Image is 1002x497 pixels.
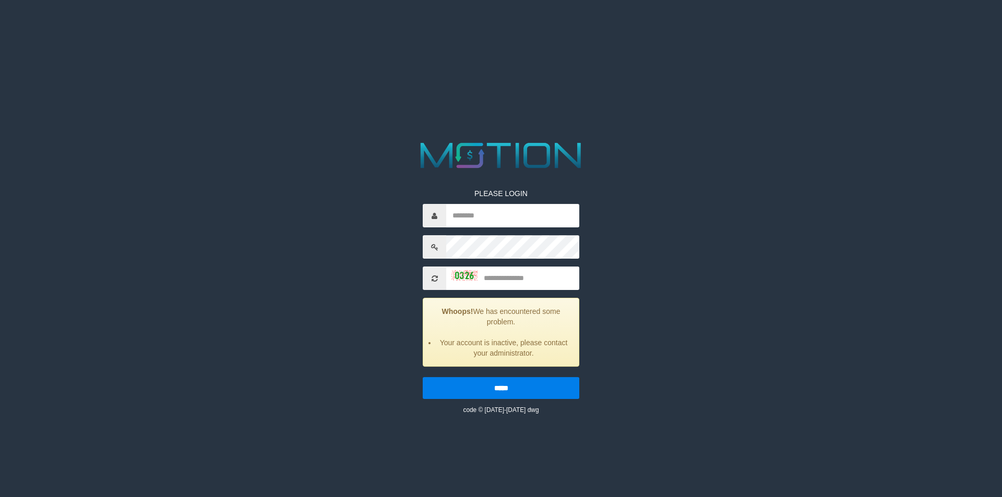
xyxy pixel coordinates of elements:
[423,298,579,367] div: We has encountered some problem.
[463,406,539,414] small: code © [DATE]-[DATE] dwg
[451,270,478,281] img: captcha
[436,337,571,358] li: Your account is inactive, please contact your administrator.
[413,138,589,173] img: MOTION_logo.png
[442,307,473,316] strong: Whoops!
[423,188,579,199] p: PLEASE LOGIN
